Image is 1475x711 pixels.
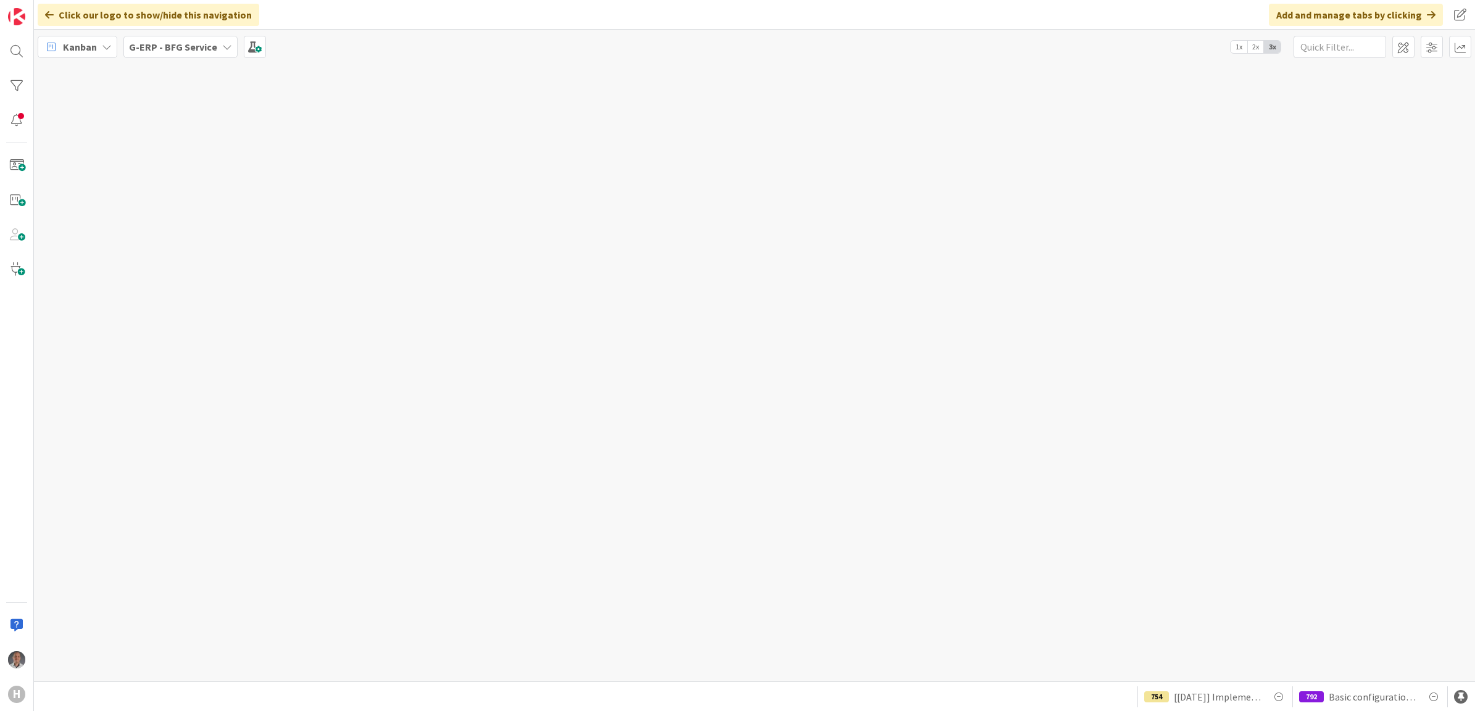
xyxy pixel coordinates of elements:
[1329,689,1416,704] span: Basic configuration Isah test environment HSG
[1231,41,1247,53] span: 1x
[8,8,25,25] img: Visit kanbanzone.com
[1247,41,1264,53] span: 2x
[1299,691,1324,702] div: 792
[8,651,25,668] img: PS
[63,39,97,54] span: Kanban
[1174,689,1261,704] span: [[DATE]] Implement Accountview BI information- [Data Transport to BI Datalake]
[129,41,217,53] b: G-ERP - BFG Service
[1264,41,1281,53] span: 3x
[1269,4,1443,26] div: Add and manage tabs by clicking
[8,686,25,703] div: H
[1294,36,1386,58] input: Quick Filter...
[38,4,259,26] div: Click our logo to show/hide this navigation
[1144,691,1169,702] div: 754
